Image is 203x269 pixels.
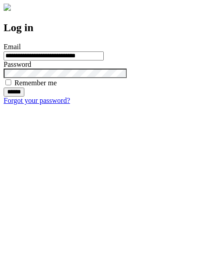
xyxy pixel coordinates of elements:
[4,97,70,104] a: Forgot your password?
[4,4,11,11] img: logo-4e3dc11c47720685a147b03b5a06dd966a58ff35d612b21f08c02c0306f2b779.png
[4,60,31,68] label: Password
[4,22,199,34] h2: Log in
[14,79,57,87] label: Remember me
[4,43,21,51] label: Email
